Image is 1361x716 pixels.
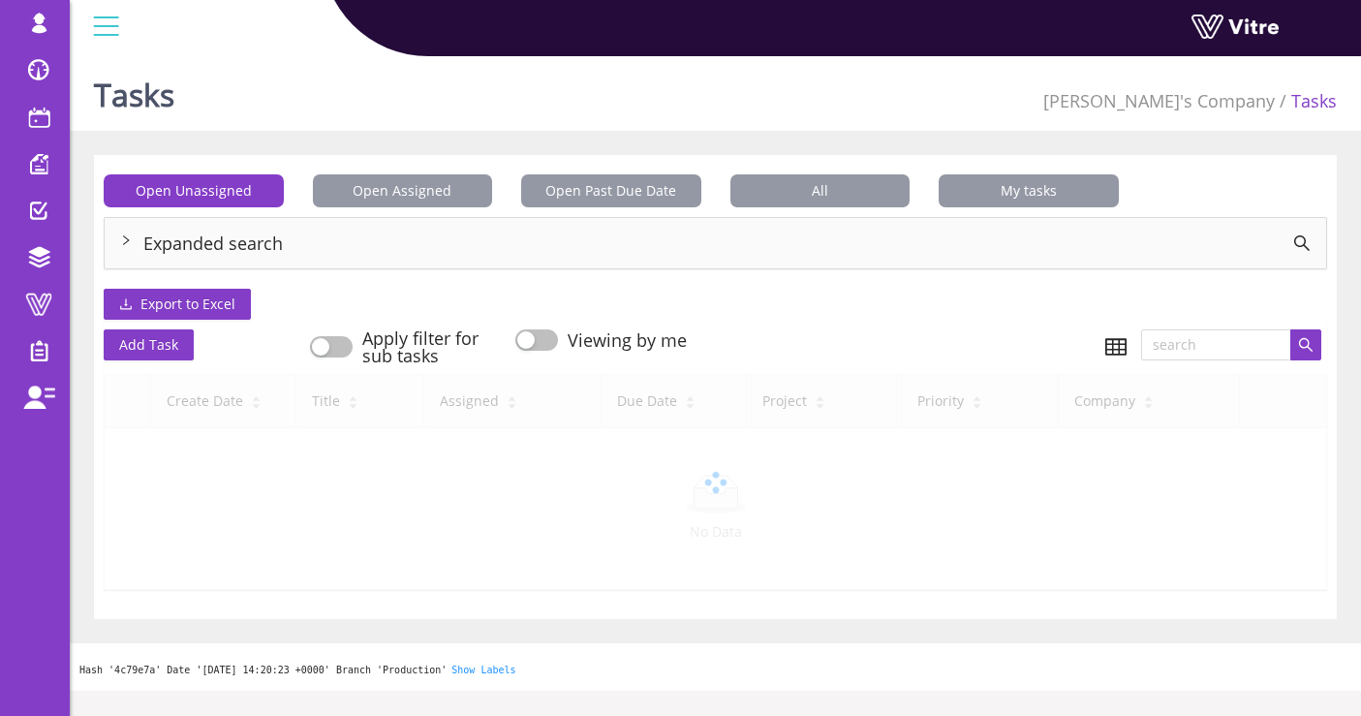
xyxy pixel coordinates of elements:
[313,174,493,207] span: Open Assigned
[140,294,235,315] span: Export to Excel
[104,331,213,355] a: Add Task
[104,289,251,320] button: downloadExport to Excel
[79,665,447,675] span: Hash '4c79e7a' Date '[DATE] 14:20:23 +0000' Branch 'Production'
[451,665,515,675] a: Show Labels
[1043,89,1275,112] a: [PERSON_NAME]'s Company
[94,48,174,131] h1: Tasks
[362,329,487,364] div: Apply filter for sub tasks
[1105,336,1127,358] span: table
[730,174,911,207] span: All
[1141,329,1291,360] input: search
[1293,234,1311,252] span: search
[1298,337,1314,355] span: search
[120,234,132,246] span: right
[568,331,687,349] div: Viewing by me
[939,174,1119,207] span: My tasks
[1275,87,1337,114] li: Tasks
[119,297,133,313] span: download
[104,329,194,360] span: Add Task
[104,174,284,207] span: Open Unassigned
[1290,329,1321,360] button: search
[521,174,701,207] span: Open Past Due Date
[105,218,1326,268] div: rightExpanded search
